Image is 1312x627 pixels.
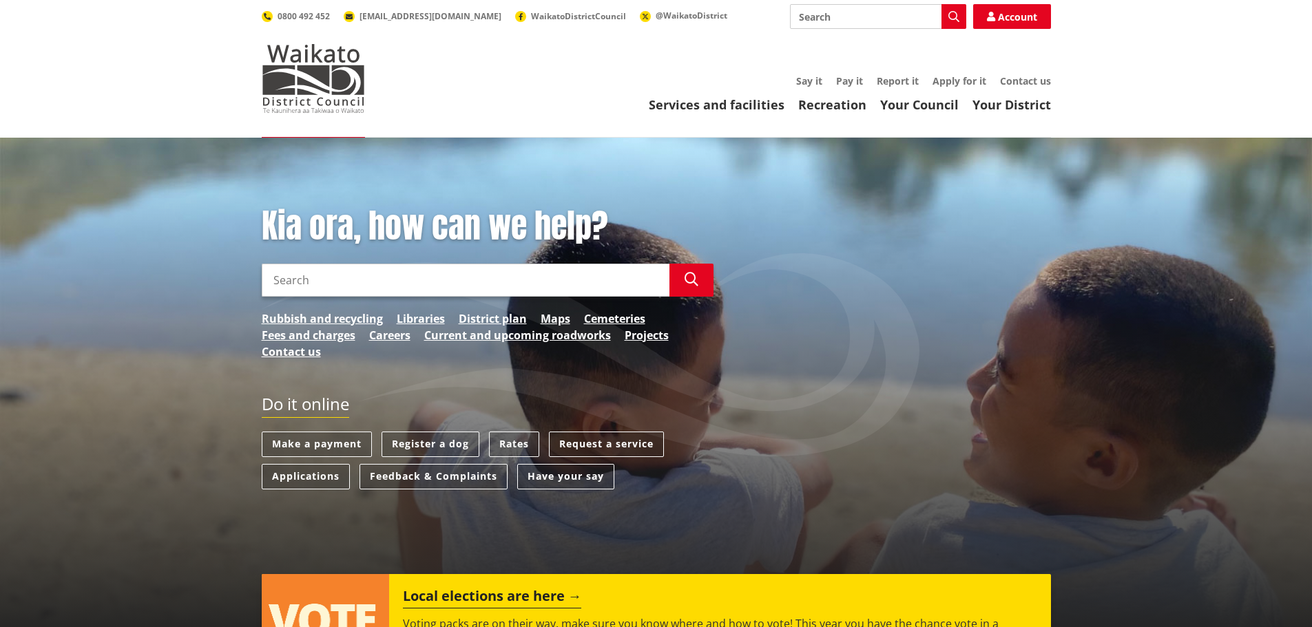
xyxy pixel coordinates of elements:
[262,327,355,343] a: Fees and charges
[625,327,669,343] a: Projects
[360,10,501,22] span: [EMAIL_ADDRESS][DOMAIN_NAME]
[262,10,330,22] a: 0800 492 452
[262,432,372,457] a: Make a payment
[541,310,570,327] a: Maps
[344,10,501,22] a: [EMAIL_ADDRESS][DOMAIN_NAME]
[796,74,822,87] a: Say it
[424,327,611,343] a: Current and upcoming roadworks
[278,10,330,22] span: 0800 492 452
[640,10,727,21] a: @WaikatoDistrict
[403,588,581,608] h2: Local elections are here
[262,206,714,246] h1: Kia ora, how can we help?
[972,96,1051,113] a: Your District
[880,96,959,113] a: Your Council
[262,264,669,297] input: Search input
[397,310,445,327] a: Libraries
[933,74,986,87] a: Apply for it
[790,4,966,29] input: Search input
[836,74,863,87] a: Pay it
[656,10,727,21] span: @WaikatoDistrict
[360,464,508,489] a: Feedback & Complaints
[584,310,645,327] a: Cemeteries
[531,10,626,22] span: WaikatoDistrictCouncil
[262,44,365,113] img: Waikato District Council - Te Kaunihera aa Takiwaa o Waikato
[649,96,784,113] a: Services and facilities
[973,4,1051,29] a: Account
[517,464,614,489] a: Have your say
[382,432,479,457] a: Register a dog
[798,96,866,113] a: Recreation
[549,432,664,457] a: Request a service
[515,10,626,22] a: WaikatoDistrictCouncil
[1000,74,1051,87] a: Contact us
[262,464,350,489] a: Applications
[369,327,410,343] a: Careers
[877,74,919,87] a: Report it
[489,432,539,457] a: Rates
[262,343,321,360] a: Contact us
[262,310,383,327] a: Rubbish and recycling
[459,310,527,327] a: District plan
[262,394,349,418] h2: Do it online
